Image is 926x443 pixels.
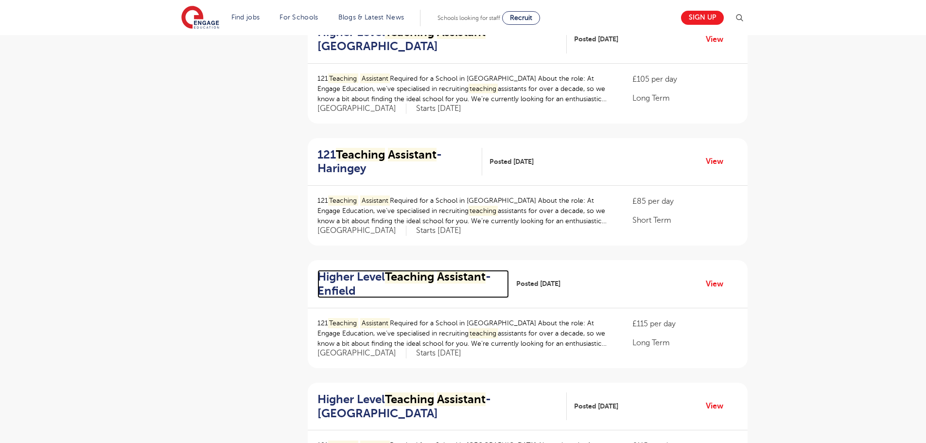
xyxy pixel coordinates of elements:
mark: Assistant [437,270,486,284]
p: 121 Required for a School in [GEOGRAPHIC_DATA] About the role: At Engage Education, we’ve special... [317,73,613,104]
span: Posted [DATE] [489,157,534,167]
mark: Assistant [437,392,486,406]
mark: Assistant [360,73,390,84]
a: For Schools [280,14,318,21]
mark: teaching [469,84,498,94]
p: Starts [DATE] [416,226,461,236]
a: View [706,33,731,46]
mark: teaching [469,328,498,338]
span: Schools looking for staff [437,15,500,21]
span: [GEOGRAPHIC_DATA] [317,104,406,114]
mark: Assistant [388,148,437,161]
a: Higher LevelTeaching Assistant- Enfield [317,270,509,298]
mark: teaching [469,206,498,216]
a: Find jobs [231,14,260,21]
span: Posted [DATE] [574,401,618,411]
span: [GEOGRAPHIC_DATA] [317,226,406,236]
img: Engage Education [181,6,219,30]
p: £115 per day [632,318,737,330]
mark: Teaching [328,318,359,328]
h2: Higher Level - [GEOGRAPHIC_DATA] [317,25,559,53]
mark: Assistant [360,195,390,206]
span: Posted [DATE] [516,279,560,289]
a: View [706,155,731,168]
a: Higher LevelTeaching Assistant- [GEOGRAPHIC_DATA] [317,392,567,421]
a: Higher LevelTeaching Assistant- [GEOGRAPHIC_DATA] [317,25,567,53]
a: View [706,400,731,412]
h2: Higher Level - [GEOGRAPHIC_DATA] [317,392,559,421]
p: 121 Required for a School in [GEOGRAPHIC_DATA] About the role: At Engage Education, we’ve special... [317,318,613,349]
a: Sign up [681,11,724,25]
p: Long Term [632,92,737,104]
p: Long Term [632,337,737,349]
mark: Teaching [385,270,434,284]
p: £85 per day [632,195,737,207]
a: 121Teaching Assistant- Haringey [317,148,483,176]
a: Recruit [502,11,540,25]
mark: Teaching [336,148,385,161]
mark: Teaching [385,25,434,39]
span: Posted [DATE] [574,34,618,44]
mark: Teaching [328,195,359,206]
p: Short Term [632,214,737,226]
p: 121 Required for a School in [GEOGRAPHIC_DATA] About the role: At Engage Education, we’ve special... [317,195,613,226]
span: [GEOGRAPHIC_DATA] [317,348,406,358]
mark: Assistant [437,25,486,39]
mark: Assistant [360,318,390,328]
h2: 121 - Haringey [317,148,475,176]
p: £105 per day [632,73,737,85]
p: Starts [DATE] [416,104,461,114]
h2: Higher Level - Enfield [317,270,502,298]
mark: Teaching [328,73,359,84]
a: View [706,278,731,290]
mark: Teaching [385,392,434,406]
a: Blogs & Latest News [338,14,404,21]
span: Recruit [510,14,532,21]
p: Starts [DATE] [416,348,461,358]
